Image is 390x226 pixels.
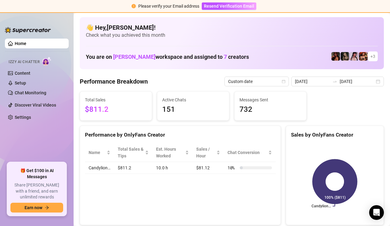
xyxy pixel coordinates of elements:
span: Resend Verification Email [204,4,254,9]
span: Name [89,149,105,156]
span: [PERSON_NAME] [113,54,155,60]
span: + 3 [370,53,375,60]
span: 7 [224,54,227,60]
a: Setup [15,81,26,85]
td: $81.12 [193,162,224,174]
th: Total Sales & Tips [114,143,152,162]
span: 732 [239,104,301,115]
a: Home [15,41,26,46]
div: Open Intercom Messenger [369,205,384,220]
td: $811.2 [114,162,152,174]
h4: Performance Breakdown [80,77,148,86]
div: Performance by OnlyFans Creator [85,131,276,139]
h1: You are on workspace and assigned to creators [86,54,249,60]
h4: 👋 Hey, [PERSON_NAME] ! [86,23,378,32]
img: Oxillery [359,52,368,61]
input: End date [340,78,375,85]
text: Candylion… [312,204,331,208]
span: Total Sales [85,96,147,103]
span: Chat Conversion [227,149,267,156]
img: logo-BBDzfeDw.svg [5,27,51,33]
span: Share [PERSON_NAME] with a friend, and earn unlimited rewards [10,182,63,200]
a: Chat Monitoring [15,90,46,95]
span: Messages Sent [239,96,301,103]
span: to [332,79,337,84]
span: exclamation-circle [132,4,136,8]
a: Settings [15,115,31,120]
span: Izzy AI Chatter [9,59,40,65]
div: Sales by OnlyFans Creator [291,131,379,139]
img: cyber [350,52,358,61]
img: steph [331,52,340,61]
button: Resend Verification Email [202,2,256,10]
a: Discover Viral Videos [15,103,56,107]
div: Est. Hours Worked [156,146,184,159]
button: Earn nowarrow-right [10,203,63,213]
span: Sales / Hour [196,146,215,159]
th: Name [85,143,114,162]
span: 10 % [227,164,237,171]
span: 151 [162,104,224,115]
span: Active Chats [162,96,224,103]
span: 🎁 Get $100 in AI Messages [10,168,63,180]
img: Rolyat [341,52,349,61]
span: swap-right [332,79,337,84]
span: calendar [282,80,285,83]
input: Start date [295,78,330,85]
th: Sales / Hour [193,143,224,162]
span: Earn now [25,205,42,210]
td: 10.0 h [152,162,192,174]
a: Content [15,71,30,76]
span: Check what you achieved this month [86,32,378,39]
td: Candylion… [85,162,114,174]
span: Total Sales & Tips [118,146,144,159]
img: AI Chatter [42,57,52,66]
span: Custom date [228,77,285,86]
span: arrow-right [45,205,49,210]
span: $811.2 [85,104,147,115]
th: Chat Conversion [224,143,276,162]
div: Please verify your Email address [138,3,199,9]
